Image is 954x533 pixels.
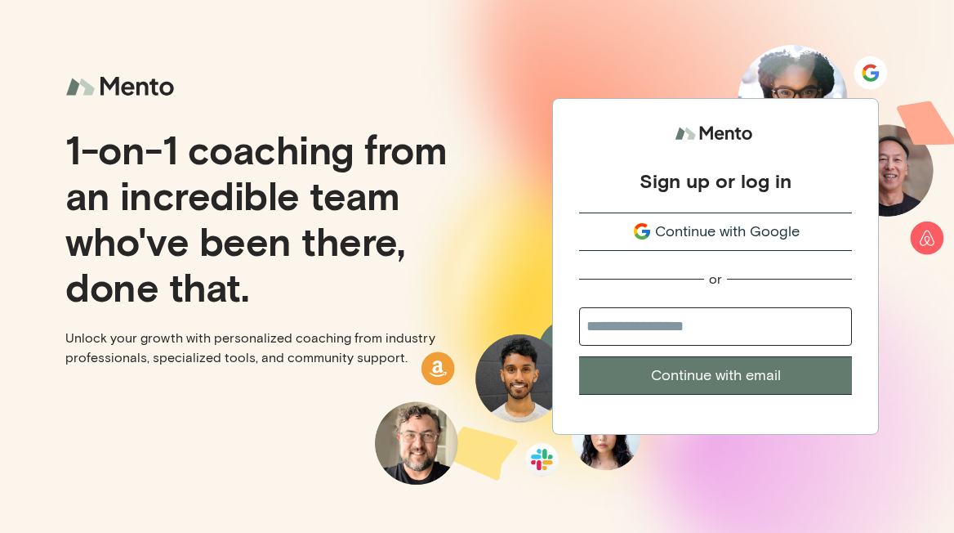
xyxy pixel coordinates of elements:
img: logo [65,65,180,109]
p: Unlock your growth with personalized coaching from industry professionals, specialized tools, and... [65,329,464,368]
div: or [709,271,722,288]
button: Continue with Google [579,213,852,251]
div: Sign up or log in [640,168,791,193]
span: Continue with Google [655,221,800,243]
button: Continue with email [579,356,852,395]
img: logo.svg [675,119,756,149]
p: 1-on-1 coaching from an incredible team who've been there, done that. [65,126,464,309]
